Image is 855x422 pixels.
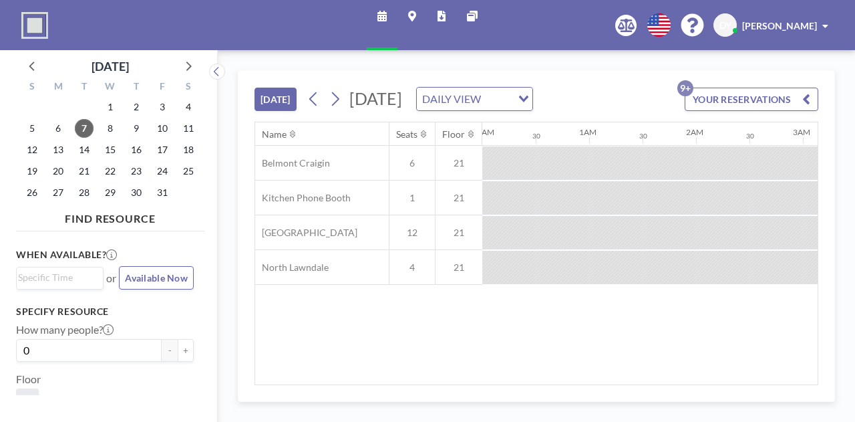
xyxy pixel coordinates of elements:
[23,162,41,181] span: Sunday, October 19, 2025
[101,140,120,159] span: Wednesday, October 15, 2025
[16,373,41,386] label: Floor
[49,162,67,181] span: Monday, October 20, 2025
[17,268,103,288] div: Search for option
[442,128,465,140] div: Floor
[178,339,194,362] button: +
[119,266,194,290] button: Available Now
[162,339,178,362] button: -
[92,57,129,76] div: [DATE]
[719,19,731,31] span: DY
[101,98,120,116] span: Wednesday, October 1, 2025
[179,98,198,116] span: Saturday, October 4, 2025
[21,394,33,407] span: 21
[255,261,329,274] span: North Lawndale
[16,207,204,225] h4: FIND RESOURCE
[579,127,596,137] div: 1AM
[677,80,693,96] p: 9+
[127,183,146,202] span: Thursday, October 30, 2025
[49,140,67,159] span: Monday, October 13, 2025
[71,79,98,96] div: T
[16,323,114,336] label: How many people?
[472,127,494,137] div: 12AM
[23,183,41,202] span: Sunday, October 26, 2025
[396,128,417,140] div: Seats
[179,162,198,181] span: Saturday, October 25, 2025
[127,140,146,159] span: Thursday, October 16, 2025
[389,192,435,204] span: 1
[254,88,297,111] button: [DATE]
[389,261,435,274] span: 4
[153,98,172,116] span: Friday, October 3, 2025
[45,79,71,96] div: M
[639,132,647,140] div: 30
[106,272,116,285] span: or
[127,162,146,181] span: Thursday, October 23, 2025
[793,127,810,137] div: 3AM
[127,98,146,116] span: Thursday, October 2, 2025
[75,140,94,159] span: Tuesday, October 14, 2025
[436,192,482,204] span: 21
[436,227,482,239] span: 21
[19,79,45,96] div: S
[23,119,41,138] span: Sunday, October 5, 2025
[101,162,120,181] span: Wednesday, October 22, 2025
[485,90,510,108] input: Search for option
[349,88,402,108] span: [DATE]
[179,140,198,159] span: Saturday, October 18, 2025
[686,127,703,137] div: 2AM
[389,157,435,169] span: 6
[101,183,120,202] span: Wednesday, October 29, 2025
[149,79,175,96] div: F
[389,227,435,239] span: 12
[746,132,754,140] div: 30
[49,183,67,202] span: Monday, October 27, 2025
[153,183,172,202] span: Friday, October 31, 2025
[23,140,41,159] span: Sunday, October 12, 2025
[98,79,124,96] div: W
[21,12,48,39] img: organization-logo
[153,140,172,159] span: Friday, October 17, 2025
[255,227,357,239] span: [GEOGRAPHIC_DATA]
[75,119,94,138] span: Tuesday, October 7, 2025
[175,79,201,96] div: S
[127,119,146,138] span: Thursday, October 9, 2025
[75,162,94,181] span: Tuesday, October 21, 2025
[153,119,172,138] span: Friday, October 10, 2025
[742,20,817,31] span: [PERSON_NAME]
[18,270,96,285] input: Search for option
[255,192,351,204] span: Kitchen Phone Booth
[262,128,287,140] div: Name
[153,162,172,181] span: Friday, October 24, 2025
[532,132,540,140] div: 30
[436,261,482,274] span: 21
[49,119,67,138] span: Monday, October 6, 2025
[123,79,149,96] div: T
[436,157,482,169] span: 21
[419,90,484,108] span: DAILY VIEW
[685,88,818,111] button: YOUR RESERVATIONS9+
[125,272,188,284] span: Available Now
[179,119,198,138] span: Saturday, October 11, 2025
[75,183,94,202] span: Tuesday, October 28, 2025
[101,119,120,138] span: Wednesday, October 8, 2025
[16,306,194,318] h3: Specify resource
[255,157,330,169] span: Belmont Craigin
[417,88,532,110] div: Search for option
